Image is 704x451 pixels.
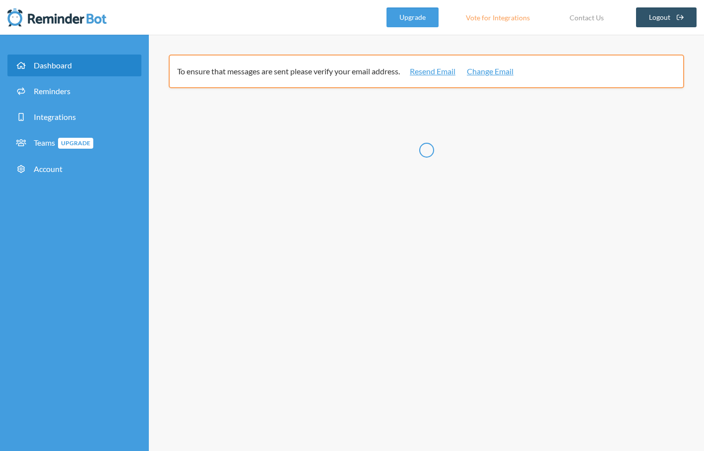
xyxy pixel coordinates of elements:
[177,65,669,77] p: To ensure that messages are sent please verify your email address.
[34,164,63,173] span: Account
[58,138,93,149] span: Upgrade
[7,7,107,27] img: Reminder Bot
[34,86,70,96] span: Reminders
[7,80,141,102] a: Reminders
[386,7,439,27] a: Upgrade
[557,7,616,27] a: Contact Us
[410,65,455,77] a: Resend Email
[7,132,141,154] a: TeamsUpgrade
[453,7,542,27] a: Vote for Integrations
[467,65,513,77] a: Change Email
[34,112,76,121] span: Integrations
[7,55,141,76] a: Dashboard
[636,7,697,27] a: Logout
[34,138,93,147] span: Teams
[7,158,141,180] a: Account
[34,60,72,70] span: Dashboard
[7,106,141,128] a: Integrations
